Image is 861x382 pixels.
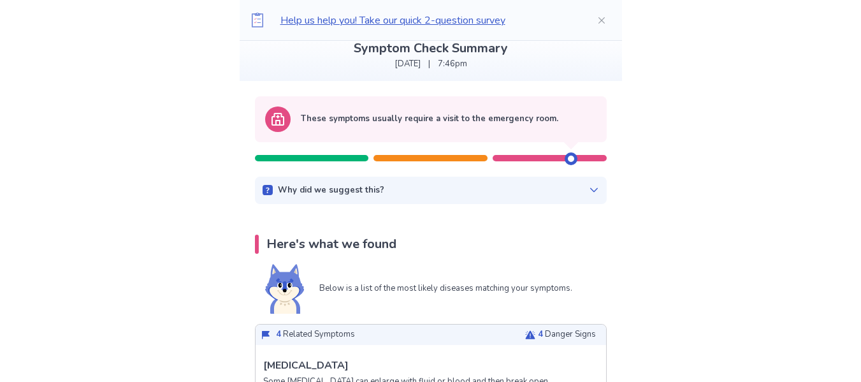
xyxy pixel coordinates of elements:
[276,328,355,341] p: Related Symptoms
[278,184,384,197] p: Why did we suggest this?
[301,113,558,126] p: These symptoms usually require a visit to the emergency room.
[319,283,572,295] p: Below is a list of the most likely diseases matching your symptoms.
[538,328,543,340] span: 4
[438,58,467,71] p: 7:46pm
[428,58,430,71] p: |
[276,328,281,340] span: 4
[265,264,304,314] img: Shiba
[538,328,596,341] p: Danger Signs
[250,39,612,58] p: Symptom Check Summary
[394,58,421,71] p: [DATE]
[263,358,349,373] p: [MEDICAL_DATA]
[280,13,576,28] p: Help us help you! Take our quick 2-question survey
[266,235,396,254] p: Here's what we found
